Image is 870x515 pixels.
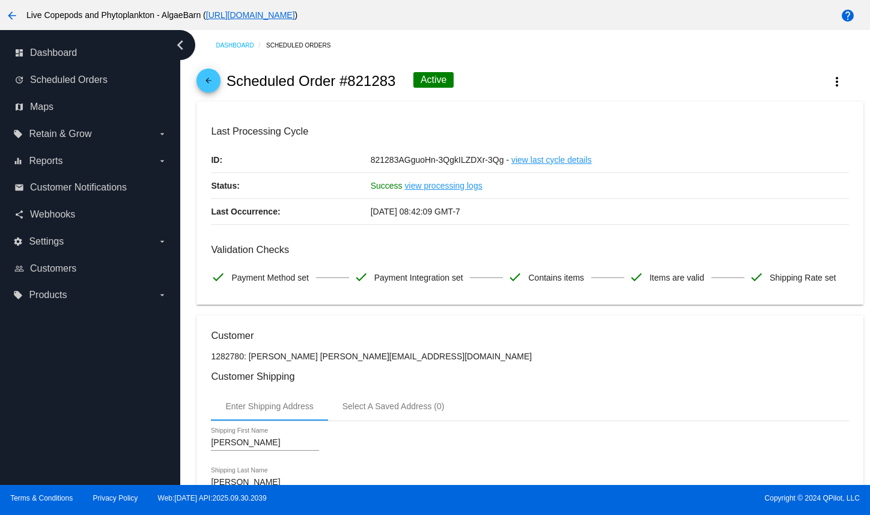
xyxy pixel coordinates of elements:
[371,207,460,216] span: [DATE] 08:42:09 GMT-7
[29,156,62,166] span: Reports
[231,265,308,290] span: Payment Method set
[14,102,24,112] i: map
[14,259,167,278] a: people_outline Customers
[30,182,127,193] span: Customer Notifications
[14,48,24,58] i: dashboard
[29,129,91,139] span: Retain & Grow
[211,478,319,487] input: Shipping Last Name
[211,173,370,198] p: Status:
[371,155,509,165] span: 821283AGguoHn-3QgkILZDXr-3Qg -
[30,47,77,58] span: Dashboard
[30,102,53,112] span: Maps
[528,265,584,290] span: Contains items
[14,75,24,85] i: update
[413,72,454,88] div: Active
[342,401,445,411] div: Select A Saved Address (0)
[211,199,370,224] p: Last Occurrence:
[511,147,592,172] a: view last cycle details
[649,265,704,290] span: Items are valid
[216,36,266,55] a: Dashboard
[225,401,313,411] div: Enter Shipping Address
[157,156,167,166] i: arrow_drop_down
[14,264,24,273] i: people_outline
[30,263,76,274] span: Customers
[211,147,370,172] p: ID:
[841,8,855,23] mat-icon: help
[30,75,108,85] span: Scheduled Orders
[26,10,297,20] span: Live Copepods and Phytoplankton - AlgaeBarn ( )
[374,265,463,290] span: Payment Integration set
[211,352,848,361] p: 1282780: [PERSON_NAME] [PERSON_NAME][EMAIL_ADDRESS][DOMAIN_NAME]
[508,270,522,284] mat-icon: check
[13,156,23,166] i: equalizer
[30,209,75,220] span: Webhooks
[5,8,19,23] mat-icon: arrow_back
[211,330,848,341] h3: Customer
[405,173,482,198] a: view processing logs
[770,265,836,290] span: Shipping Rate set
[211,371,848,382] h3: Customer Shipping
[211,126,848,137] h3: Last Processing Cycle
[157,129,167,139] i: arrow_drop_down
[13,129,23,139] i: local_offer
[14,97,167,117] a: map Maps
[29,290,67,300] span: Products
[14,183,24,192] i: email
[14,178,167,197] a: email Customer Notifications
[158,494,267,502] a: Web:[DATE] API:2025.09.30.2039
[157,237,167,246] i: arrow_drop_down
[211,270,225,284] mat-icon: check
[227,73,396,90] h2: Scheduled Order #821283
[211,438,319,448] input: Shipping First Name
[14,210,24,219] i: share
[206,10,295,20] a: [URL][DOMAIN_NAME]
[266,36,341,55] a: Scheduled Orders
[830,75,844,89] mat-icon: more_vert
[629,270,643,284] mat-icon: check
[354,270,368,284] mat-icon: check
[14,70,167,90] a: update Scheduled Orders
[211,244,848,255] h3: Validation Checks
[157,290,167,300] i: arrow_drop_down
[445,494,860,502] span: Copyright © 2024 QPilot, LLC
[13,290,23,300] i: local_offer
[749,270,764,284] mat-icon: check
[14,205,167,224] a: share Webhooks
[171,35,190,55] i: chevron_left
[14,43,167,62] a: dashboard Dashboard
[93,494,138,502] a: Privacy Policy
[201,76,216,91] mat-icon: arrow_back
[29,236,64,247] span: Settings
[371,181,403,190] span: Success
[10,494,73,502] a: Terms & Conditions
[13,237,23,246] i: settings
